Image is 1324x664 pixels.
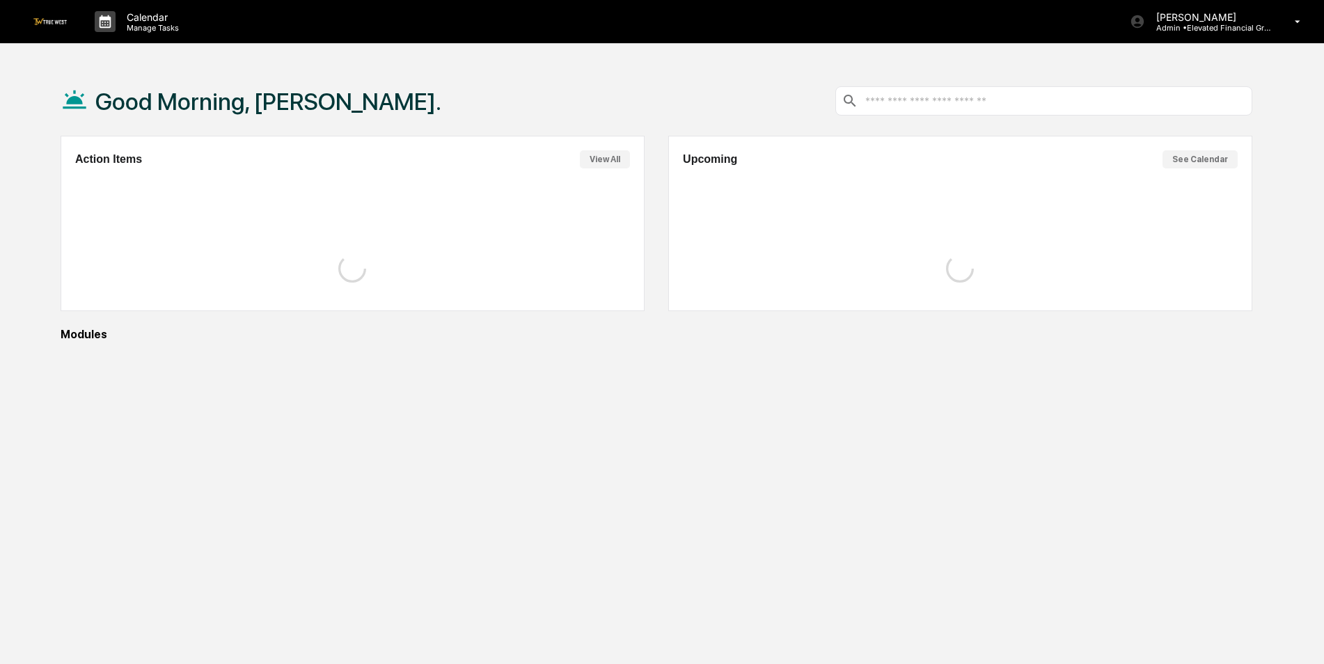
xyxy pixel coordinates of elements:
button: See Calendar [1163,150,1238,168]
p: Admin • Elevated Financial Group [1145,23,1275,33]
button: View All [580,150,630,168]
h2: Action Items [75,153,142,166]
img: logo [33,18,67,24]
p: Calendar [116,11,186,23]
h2: Upcoming [683,153,737,166]
p: [PERSON_NAME] [1145,11,1275,23]
div: Modules [61,328,1252,341]
p: Manage Tasks [116,23,186,33]
h1: Good Morning, [PERSON_NAME]. [95,88,441,116]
